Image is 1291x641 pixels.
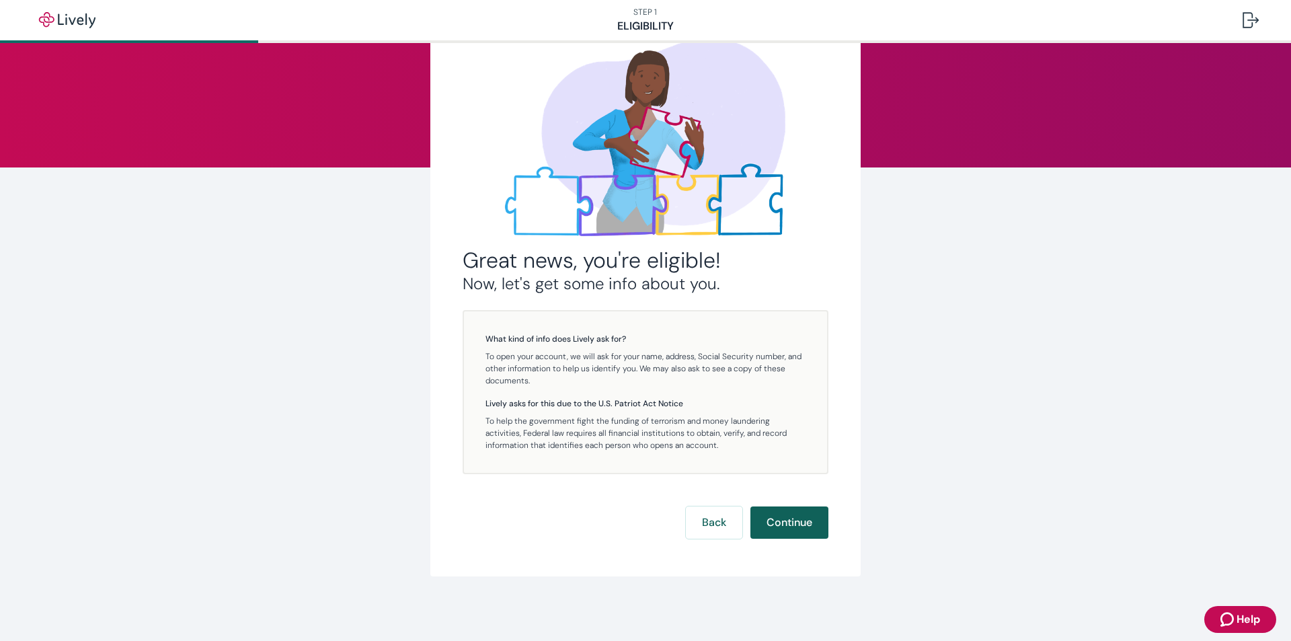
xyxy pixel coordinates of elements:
[485,350,806,387] p: To open your account, we will ask for your name, address, Social Security number, and other infor...
[686,506,742,539] button: Back
[1237,611,1260,628] span: Help
[1220,611,1237,628] svg: Zendesk support icon
[1204,606,1276,633] button: Zendesk support iconHelp
[463,274,828,294] h3: Now, let's get some info about you.
[485,415,806,451] p: To help the government fight the funding of terrorism and money laundering activities, Federal la...
[30,12,105,28] img: Lively
[463,247,828,274] h2: Great news, you're eligible!
[750,506,828,539] button: Continue
[1232,4,1269,36] button: Log out
[485,333,806,345] h5: What kind of info does Lively ask for?
[485,398,806,410] h5: Lively asks for this due to the U.S. Patriot Act Notice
